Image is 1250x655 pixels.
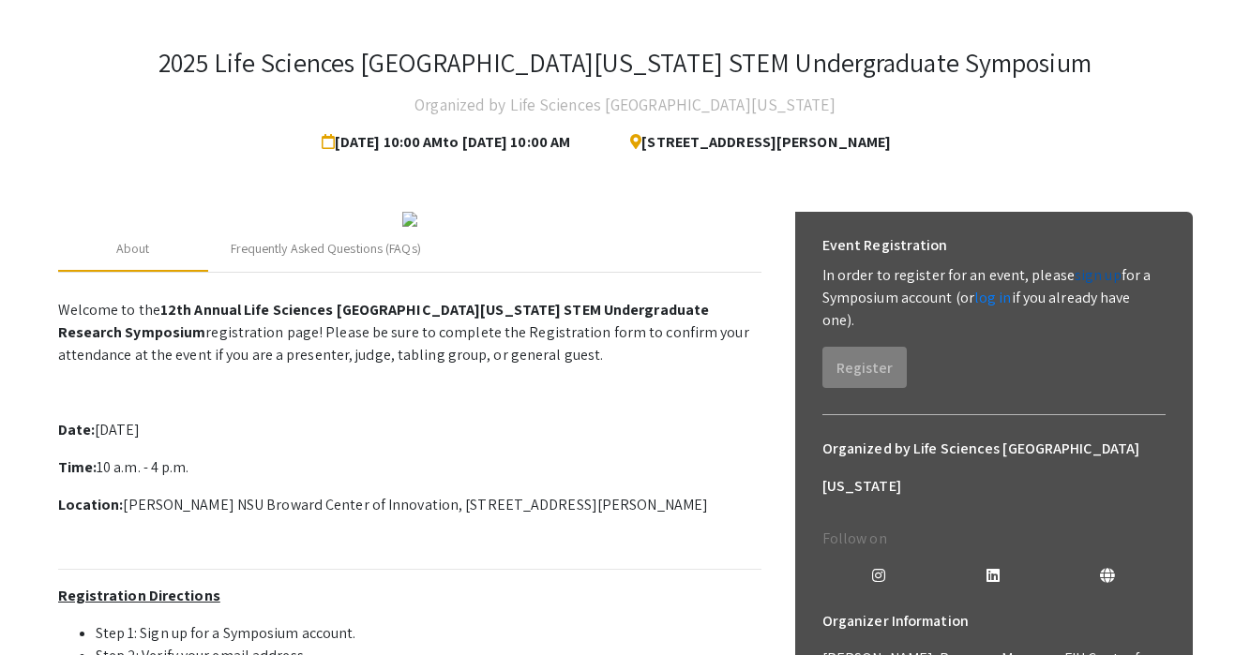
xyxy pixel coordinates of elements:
a: sign up [1075,265,1122,285]
span: [STREET_ADDRESS][PERSON_NAME] [615,124,891,161]
p: [DATE] [58,419,761,441]
h6: Event Registration [822,227,948,264]
button: Register [822,347,907,388]
h6: Organized by Life Sciences [GEOGRAPHIC_DATA][US_STATE] [822,430,1166,505]
div: Frequently Asked Questions (FAQs) [231,239,421,259]
h3: 2025 Life Sciences [GEOGRAPHIC_DATA][US_STATE] STEM Undergraduate Symposium [158,47,1092,79]
u: Registration Directions [58,586,220,605]
strong: Time: [58,457,98,477]
a: log in [974,288,1012,307]
p: 10 a.m. - 4 p.m. [58,456,761,479]
p: Welcome to the registration page! Please be sure to complete the Registration form to confirm you... [58,299,761,366]
strong: Location: [58,495,124,514]
h6: Organizer Information [822,603,1166,640]
strong: 12th Annual Life Sciences [GEOGRAPHIC_DATA][US_STATE] STEM Undergraduate Research Symposium [58,300,710,342]
iframe: Chat [14,571,80,641]
h4: Organized by Life Sciences [GEOGRAPHIC_DATA][US_STATE] [414,86,835,124]
strong: Date: [58,420,96,439]
p: In order to register for an event, please for a Symposium account (or if you already have one). [822,264,1166,332]
span: [DATE] 10:00 AM to [DATE] 10:00 AM [322,124,578,161]
p: Follow on [822,528,1166,550]
li: Step 1: Sign up for a Symposium account. [96,622,761,645]
img: 32153a09-f8cb-4114-bf27-cfb6bc84fc69.png [402,212,417,227]
div: About [116,239,150,259]
p: [PERSON_NAME] NSU Broward Center of Innovation, [STREET_ADDRESS][PERSON_NAME] [58,494,761,516]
